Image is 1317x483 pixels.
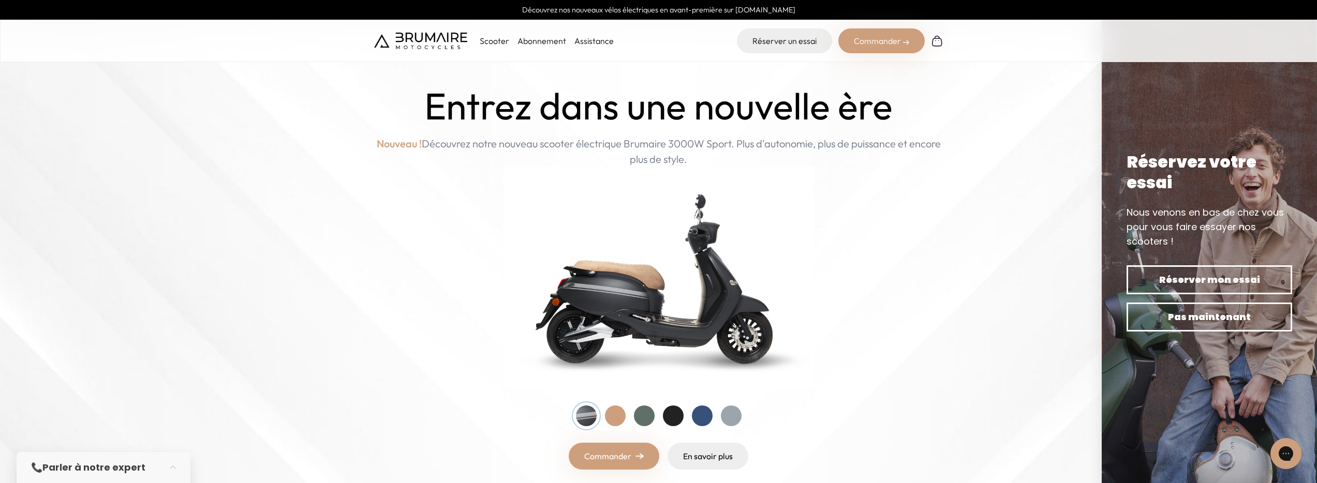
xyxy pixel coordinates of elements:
[517,36,566,46] a: Abonnement
[480,35,509,47] p: Scooter
[737,28,832,53] a: Réserver un essai
[574,36,614,46] a: Assistance
[931,35,943,47] img: Panier
[377,136,422,152] span: Nouveau !
[424,85,893,128] h1: Entrez dans une nouvelle ère
[903,39,909,46] img: right-arrow-2.png
[668,443,748,470] a: En savoir plus
[569,443,659,470] a: Commander
[374,136,943,167] p: Découvrez notre nouveau scooter électrique Brumaire 3000W Sport. Plus d'autonomie, plus de puissa...
[374,33,467,49] img: Brumaire Motocycles
[635,453,644,459] img: right-arrow.png
[1265,434,1307,473] iframe: Gorgias live chat messenger
[838,28,925,53] div: Commander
